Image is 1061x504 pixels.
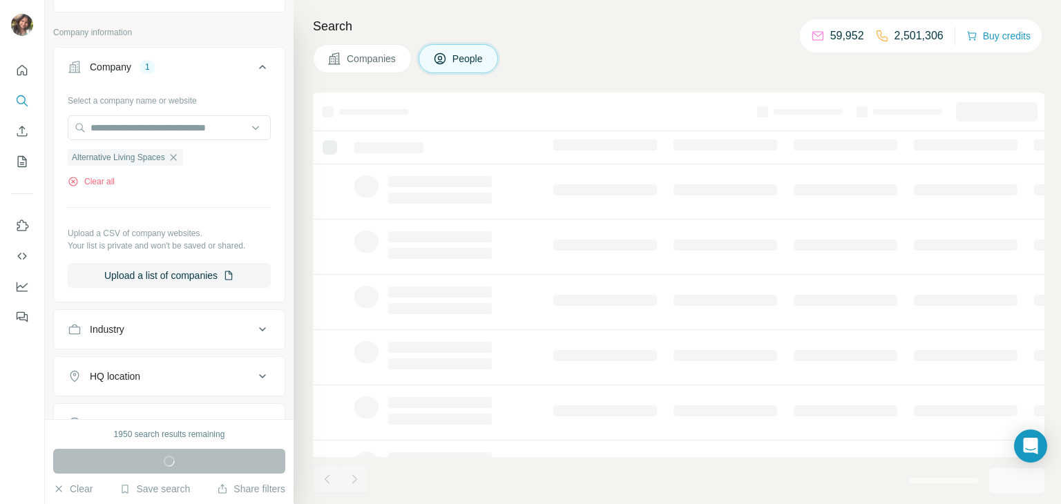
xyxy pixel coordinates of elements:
[11,119,33,144] button: Enrich CSV
[140,61,155,73] div: 1
[90,369,140,383] div: HQ location
[217,482,285,496] button: Share filters
[53,482,93,496] button: Clear
[830,28,864,44] p: 59,952
[11,213,33,238] button: Use Surfe on LinkedIn
[68,175,115,188] button: Clear all
[54,407,285,440] button: Annual revenue ($)
[90,322,124,336] div: Industry
[11,274,33,299] button: Dashboard
[895,28,944,44] p: 2,501,306
[72,151,165,164] span: Alternative Living Spaces
[11,244,33,269] button: Use Surfe API
[54,50,285,89] button: Company1
[68,89,271,107] div: Select a company name or website
[347,52,397,66] span: Companies
[11,14,33,36] img: Avatar
[53,26,285,39] p: Company information
[966,26,1031,46] button: Buy credits
[68,263,271,288] button: Upload a list of companies
[11,149,33,174] button: My lists
[11,58,33,83] button: Quick start
[452,52,484,66] span: People
[313,17,1044,36] h4: Search
[90,60,131,74] div: Company
[114,428,225,440] div: 1950 search results remaining
[120,482,190,496] button: Save search
[11,304,33,329] button: Feedback
[54,360,285,393] button: HQ location
[1014,429,1047,463] div: Open Intercom Messenger
[11,88,33,113] button: Search
[54,313,285,346] button: Industry
[68,240,271,252] p: Your list is private and won't be saved or shared.
[90,416,172,430] div: Annual revenue ($)
[68,227,271,240] p: Upload a CSV of company websites.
